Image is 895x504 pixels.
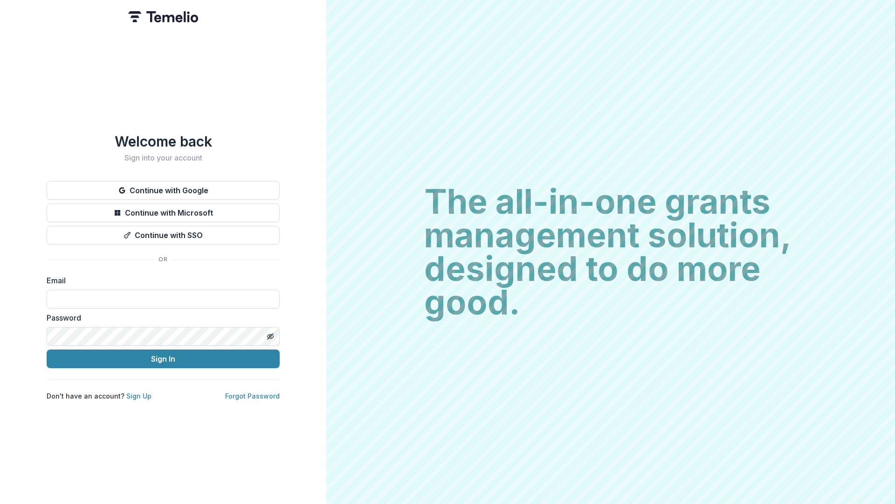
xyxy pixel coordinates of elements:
[225,392,280,400] a: Forgot Password
[47,203,280,222] button: Continue with Microsoft
[47,350,280,368] button: Sign In
[128,11,198,22] img: Temelio
[47,154,280,162] h2: Sign into your account
[263,329,278,344] button: Toggle password visibility
[47,133,280,150] h1: Welcome back
[47,275,274,286] label: Email
[47,226,280,245] button: Continue with SSO
[126,392,151,400] a: Sign Up
[47,391,151,401] p: Don't have an account?
[47,181,280,200] button: Continue with Google
[47,312,274,323] label: Password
